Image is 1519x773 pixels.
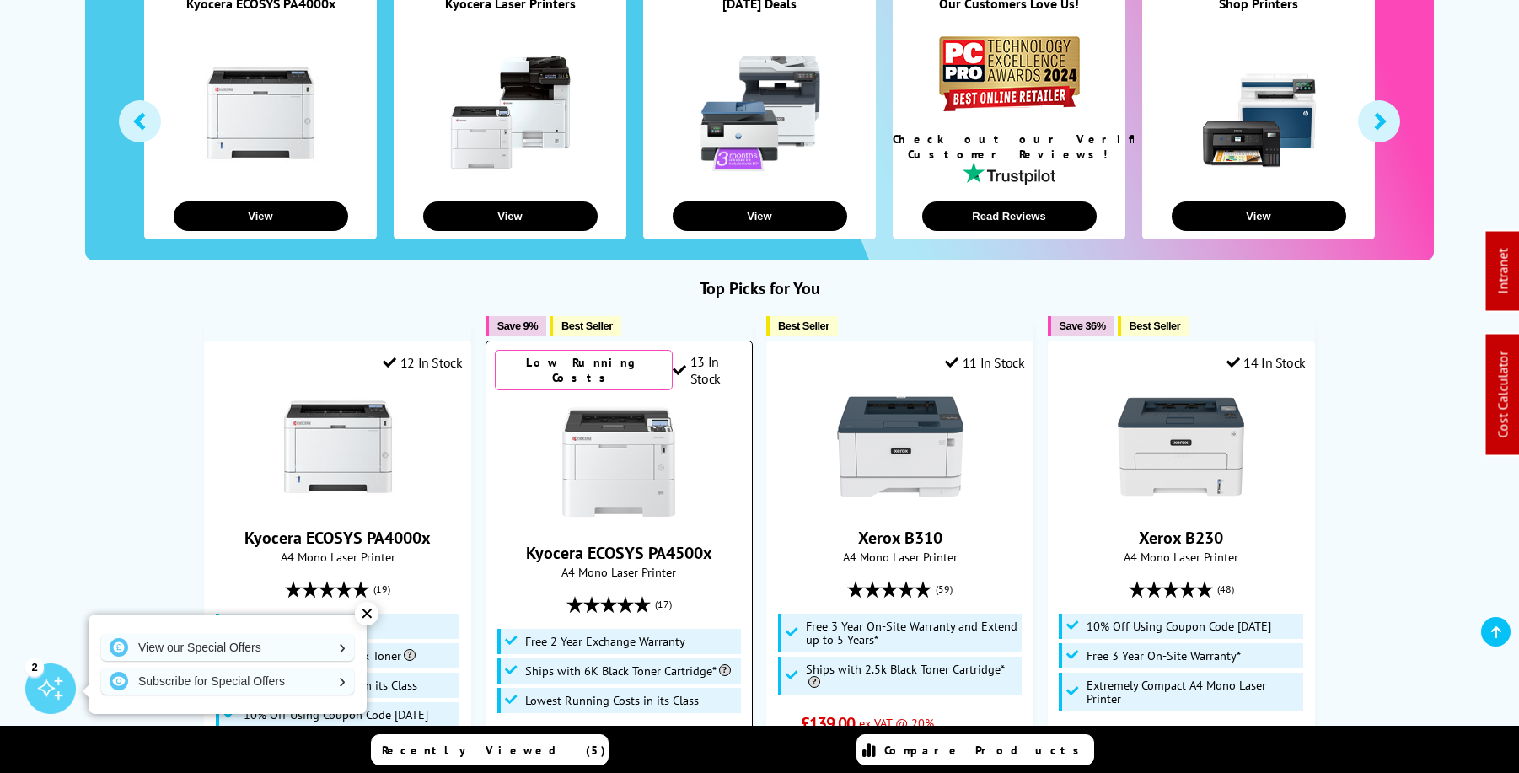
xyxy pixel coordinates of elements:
button: Read Reviews [922,201,1097,231]
span: A4 Mono Laser Printer [495,564,743,580]
img: Kyocera ECOSYS PA4500x [556,399,682,525]
span: £139.00 [801,712,856,734]
button: View [1172,201,1346,231]
span: (17) [655,588,672,620]
span: Best Seller [561,319,613,332]
span: Extremely Compact A4 Mono Laser Printer [1087,679,1298,706]
span: Save 9% [497,319,538,332]
span: Free 3 Year On-Site Warranty and Extend up to 5 Years* [806,620,1017,647]
span: Recently Viewed (5) [382,743,606,758]
button: View [423,201,598,231]
div: Low Running Costs [495,350,674,390]
a: Cost Calculator [1495,352,1511,438]
div: Check out our Verified Customer Reviews! [893,132,1125,162]
img: Xerox B230 [1118,384,1244,510]
span: Free 3 Year On-Site Warranty* [1087,649,1241,663]
a: Xerox B310 [858,527,942,549]
a: Kyocera ECOSYS PA4500x [526,542,712,564]
a: Kyocera ECOSYS PA4500x [556,512,682,529]
span: Best Seller [1130,319,1181,332]
span: Free 2 Year Exchange Warranty [525,635,685,648]
button: Best Seller [550,316,621,336]
div: 13 In Stock [673,353,743,387]
span: (19) [373,573,390,605]
span: A4 Mono Laser Printer [776,549,1024,565]
span: Lowest Running Costs in its Class [525,694,699,707]
div: 2 [25,658,44,676]
a: Kyocera ECOSYS PA4000x [275,497,401,513]
span: Compare Products [884,743,1088,758]
span: 10% Off Using Coupon Code [DATE] [1087,620,1271,633]
button: View [174,201,348,231]
a: Xerox B310 [837,497,963,513]
img: Xerox B310 [837,384,963,510]
span: Ships with 2.5k Black Toner Cartridge* [806,663,1017,690]
span: Best Seller [778,319,829,332]
button: Best Seller [1118,316,1189,336]
span: (59) [936,573,953,605]
span: 10% Off Using Coupon Code [DATE] [244,708,428,722]
span: A4 Mono Laser Printer [213,549,462,565]
a: Subscribe for Special Offers [101,668,354,695]
div: 11 In Stock [945,354,1024,371]
a: View our Special Offers [101,634,354,661]
span: Ships with 6K Black Toner Cartridge* [525,664,731,678]
span: ex VAT @ 20% [859,715,934,731]
a: Compare Products [856,734,1094,765]
span: Save 36% [1060,319,1106,332]
div: ✕ [355,602,378,625]
button: Save 9% [486,316,546,336]
button: View [673,201,847,231]
button: Save 36% [1048,316,1114,336]
div: 12 In Stock [383,354,462,371]
a: Xerox B230 [1139,527,1223,549]
img: Kyocera ECOSYS PA4000x [275,384,401,510]
a: Intranet [1495,249,1511,294]
div: 14 In Stock [1226,354,1306,371]
button: Best Seller [766,316,838,336]
a: Xerox B230 [1118,497,1244,513]
a: Recently Viewed (5) [371,734,609,765]
a: Kyocera ECOSYS PA4000x [244,527,431,549]
span: (48) [1217,573,1234,605]
span: A4 Mono Laser Printer [1057,549,1306,565]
